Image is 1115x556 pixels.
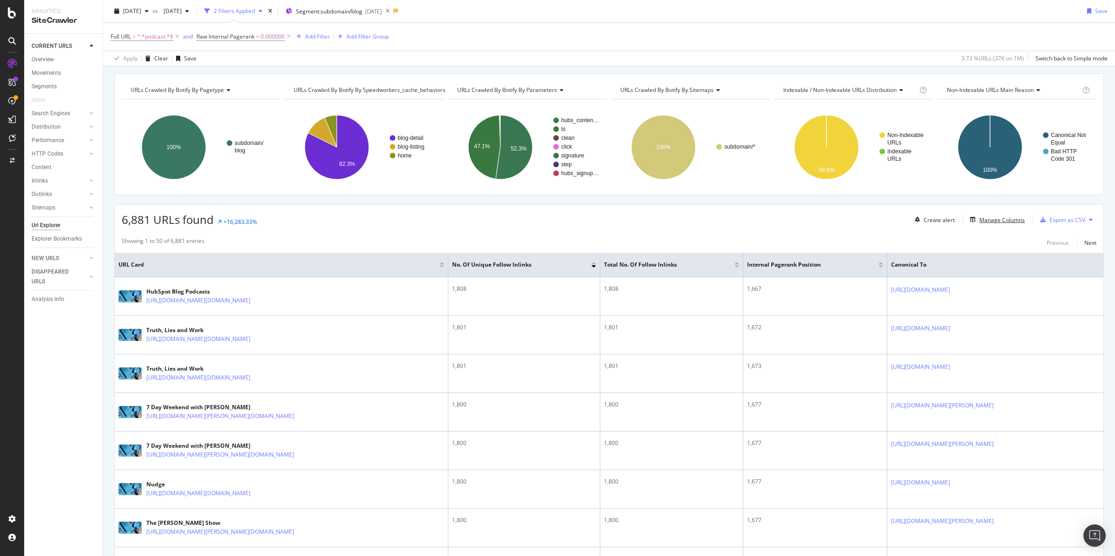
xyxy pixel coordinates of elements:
[32,55,96,65] a: Overview
[256,33,259,40] span: >
[1047,239,1069,247] div: Previous
[32,254,87,263] a: NEW URLS
[235,147,245,154] text: blog
[146,442,334,450] div: 7 Day Weekend with [PERSON_NAME]
[154,54,168,62] div: Clear
[452,285,596,293] div: 1,808
[747,478,883,486] div: 1,677
[1051,156,1075,162] text: Code 301
[452,439,596,447] div: 1,800
[611,107,770,188] svg: A chart.
[455,83,598,98] h4: URLs Crawled By Botify By parameters
[1084,237,1096,248] button: Next
[979,216,1025,224] div: Manage Columns
[452,261,577,269] span: No. of Unique Follow Inlinks
[132,33,136,40] span: =
[620,86,714,94] span: URLs Crawled By Botify By sitemaps
[32,82,57,92] div: Segments
[32,176,87,186] a: Inlinks
[32,136,87,145] a: Performance
[966,214,1025,225] button: Manage Columns
[32,176,48,186] div: Inlinks
[783,86,897,94] span: Indexable / Non-Indexable URLs distribution
[747,323,883,332] div: 1,672
[122,237,204,248] div: Showing 1 to 50 of 6,881 entries
[747,285,883,293] div: 1,667
[1095,7,1108,15] div: Save
[347,33,389,40] div: Add Filter Group
[604,478,739,486] div: 1,800
[146,489,250,498] a: [URL][DOMAIN_NAME][DOMAIN_NAME]
[457,86,557,94] span: URLs Crawled By Botify By parameters
[32,221,60,230] div: Url Explorer
[561,135,575,141] text: clean
[32,41,87,51] a: CURRENT URLS
[142,51,168,66] button: Clear
[339,161,355,167] text: 82.3%
[561,144,572,150] text: click
[452,362,596,370] div: 1,801
[452,516,596,524] div: 1,800
[604,261,720,269] span: Total No. of Follow Inlinks
[32,136,64,145] div: Performance
[146,527,294,536] a: [URL][DOMAIN_NAME][PERSON_NAME][DOMAIN_NAME]
[32,41,72,51] div: CURRENT URLS
[747,400,883,409] div: 1,677
[32,267,87,287] a: DISAPPEARED URLS
[947,86,1034,94] span: Non-Indexable URLs Main Reason
[214,7,255,15] div: 2 Filters Applied
[334,31,389,42] button: Add Filter Group
[747,261,865,269] span: Internal Pagerank Position
[292,83,459,98] h4: URLs Crawled By Botify By speedworkers_cache_behaviors
[146,412,294,421] a: [URL][DOMAIN_NAME][PERSON_NAME][DOMAIN_NAME]
[111,4,152,19] button: [DATE]
[604,516,739,524] div: 1,800
[183,32,193,41] button: and
[604,362,739,370] div: 1,801
[146,519,334,527] div: The [PERSON_NAME] Show
[1083,524,1106,547] div: Open Intercom Messenger
[32,294,96,304] a: Analysis Info
[891,261,1086,269] span: Canonical To
[131,86,224,94] span: URLs Crawled By Botify By pagetype
[891,324,950,333] a: [URL][DOMAIN_NAME]
[111,51,138,66] button: Apply
[561,161,572,168] text: step
[1051,132,1086,138] text: Canonical Not
[32,68,61,78] div: Movements
[146,403,334,412] div: 7 Day Weekend with [PERSON_NAME]
[887,148,912,155] text: Indexable
[656,144,670,150] text: 100%
[32,267,79,287] div: DISAPPEARED URLS
[261,30,285,43] span: 0.000000
[1047,237,1069,248] button: Previous
[146,480,291,489] div: Nudge
[781,83,917,98] h4: Indexable / Non-Indexable URLs Distribution
[305,33,330,40] div: Add Filter
[747,362,883,370] div: 1,673
[146,373,250,382] a: [URL][DOMAIN_NAME][DOMAIN_NAME]
[398,152,412,159] text: home
[285,107,443,188] svg: A chart.
[1036,54,1108,62] div: Switch back to Simple mode
[293,31,330,42] button: Add Filter
[146,296,250,305] a: [URL][DOMAIN_NAME][DOMAIN_NAME]
[32,122,87,132] a: Distribution
[122,107,280,188] div: A chart.
[167,144,181,150] text: 100%
[146,450,294,459] a: [URL][DOMAIN_NAME][PERSON_NAME][DOMAIN_NAME]
[172,51,197,66] button: Save
[1051,139,1065,146] text: Equal
[938,107,1096,188] svg: A chart.
[32,109,87,118] a: Search Engines
[160,7,182,15] span: 2025 Jun. 30th
[201,4,266,19] button: 2 Filters Applied
[448,107,607,188] svg: A chart.
[747,516,883,524] div: 1,677
[1083,4,1108,19] button: Save
[561,126,565,132] text: ts
[604,439,739,447] div: 1,800
[32,122,61,132] div: Distribution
